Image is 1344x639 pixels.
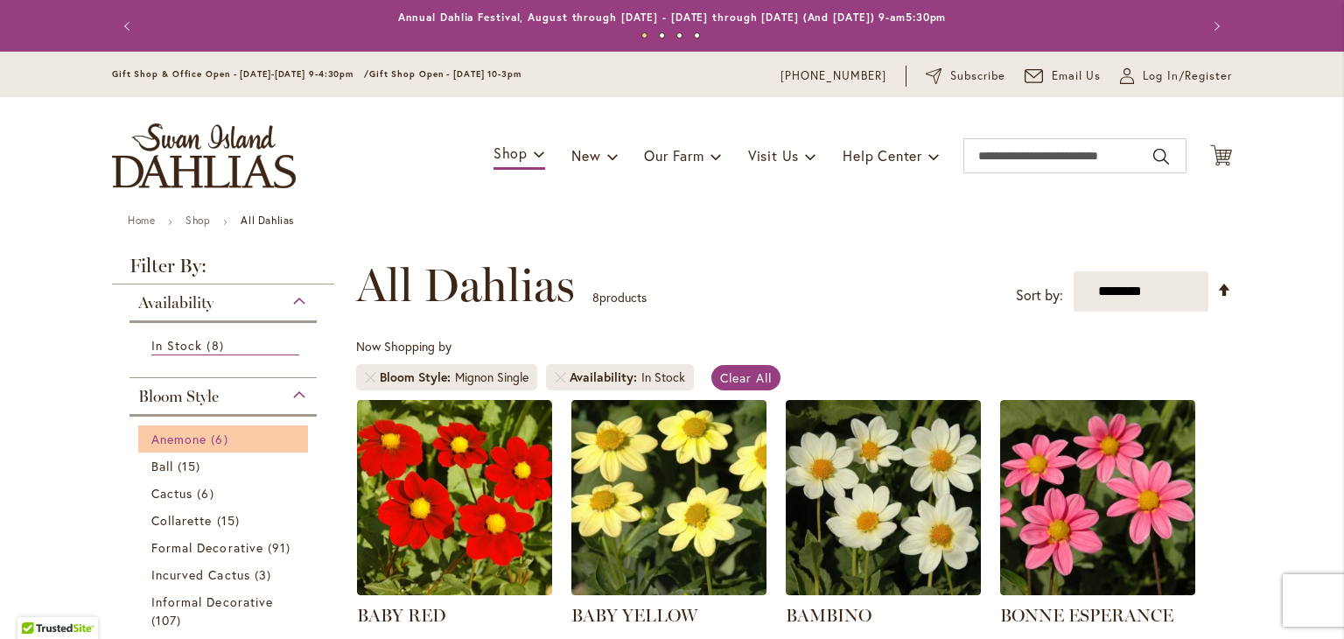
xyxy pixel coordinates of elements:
[843,146,922,165] span: Help Center
[112,123,296,188] a: store logo
[571,582,766,599] a: BABY YELLOW
[641,32,647,39] button: 1 of 4
[151,457,299,475] a: Ball 15
[780,67,886,85] a: [PHONE_NUMBER]
[138,293,213,312] span: Availability
[592,284,647,312] p: products
[1000,582,1195,599] a: BONNE ESPERANCE
[217,511,244,530] span: 15
[1197,9,1232,44] button: Next
[357,400,552,595] img: BABY RED
[711,365,780,390] a: Clear All
[197,484,218,502] span: 6
[641,369,685,386] div: In Stock
[380,369,455,386] span: Bloom Style
[268,538,295,557] span: 91
[151,565,299,584] a: Incurved Cactus 3
[151,566,250,583] span: Incurved Cactus
[369,68,521,80] span: Gift Shop Open - [DATE] 10-3pm
[570,369,641,386] span: Availability
[151,337,202,354] span: In Stock
[151,485,192,502] span: Cactus
[926,67,1005,85] a: Subscribe
[1016,279,1063,312] label: Sort by:
[151,336,299,355] a: In Stock 8
[571,605,697,626] a: BABY YELLOW
[592,289,599,305] span: 8
[13,577,62,626] iframe: Launch Accessibility Center
[786,605,871,626] a: BAMBINO
[112,68,369,80] span: Gift Shop & Office Open - [DATE]-[DATE] 9-4:30pm /
[211,430,232,448] span: 6
[1000,605,1173,626] a: BONNE ESPERANCE
[255,565,276,584] span: 3
[112,256,334,284] strong: Filter By:
[151,593,299,629] a: Informal Decorative 107
[571,400,766,595] img: BABY YELLOW
[151,458,173,474] span: Ball
[151,539,263,556] span: Formal Decorative
[151,430,299,448] a: Anemone 6
[1025,67,1102,85] a: Email Us
[151,512,213,529] span: Collarette
[357,605,446,626] a: BABY RED
[356,259,575,312] span: All Dahlias
[398,11,947,24] a: Annual Dahlia Festival, August through [DATE] - [DATE] through [DATE] (And [DATE]) 9-am5:30pm
[493,144,528,162] span: Shop
[694,32,700,39] button: 4 of 4
[365,372,375,383] a: Remove Bloom Style Mignon Single
[151,431,206,447] span: Anemone
[178,457,205,475] span: 15
[571,146,600,165] span: New
[644,146,703,165] span: Our Farm
[151,484,299,502] a: Cactus 6
[950,67,1005,85] span: Subscribe
[356,338,451,355] span: Now Shopping by
[185,214,210,227] a: Shop
[1143,67,1232,85] span: Log In/Register
[151,593,273,610] span: Informal Decorative
[676,32,682,39] button: 3 of 4
[659,32,665,39] button: 2 of 4
[748,146,799,165] span: Visit Us
[1120,67,1232,85] a: Log In/Register
[241,214,294,227] strong: All Dahlias
[455,369,528,386] div: Mignon Single
[786,400,981,595] img: BAMBINO
[786,582,981,599] a: BAMBINO
[151,611,185,629] span: 107
[720,369,772,386] span: Clear All
[206,336,227,355] span: 8
[151,538,299,557] a: Formal Decorative 91
[1000,400,1195,595] img: BONNE ESPERANCE
[555,372,565,383] a: Remove Availability In Stock
[112,9,147,44] button: Previous
[151,511,299,530] a: Collarette 15
[357,582,552,599] a: BABY RED
[1052,67,1102,85] span: Email Us
[138,387,219,406] span: Bloom Style
[128,214,155,227] a: Home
